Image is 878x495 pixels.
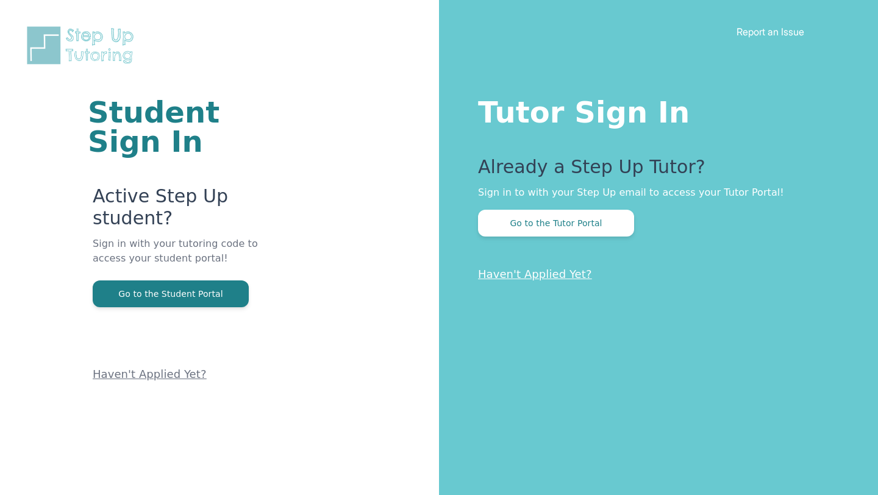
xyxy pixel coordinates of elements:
[93,368,207,380] a: Haven't Applied Yet?
[93,237,293,280] p: Sign in with your tutoring code to access your student portal!
[93,280,249,307] button: Go to the Student Portal
[88,98,293,156] h1: Student Sign In
[737,26,804,38] a: Report an Issue
[478,185,829,200] p: Sign in to with your Step Up email to access your Tutor Portal!
[478,156,829,185] p: Already a Step Up Tutor?
[478,268,592,280] a: Haven't Applied Yet?
[478,217,634,229] a: Go to the Tutor Portal
[478,210,634,237] button: Go to the Tutor Portal
[93,185,293,237] p: Active Step Up student?
[24,24,141,66] img: Step Up Tutoring horizontal logo
[93,288,249,299] a: Go to the Student Portal
[478,93,829,127] h1: Tutor Sign In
